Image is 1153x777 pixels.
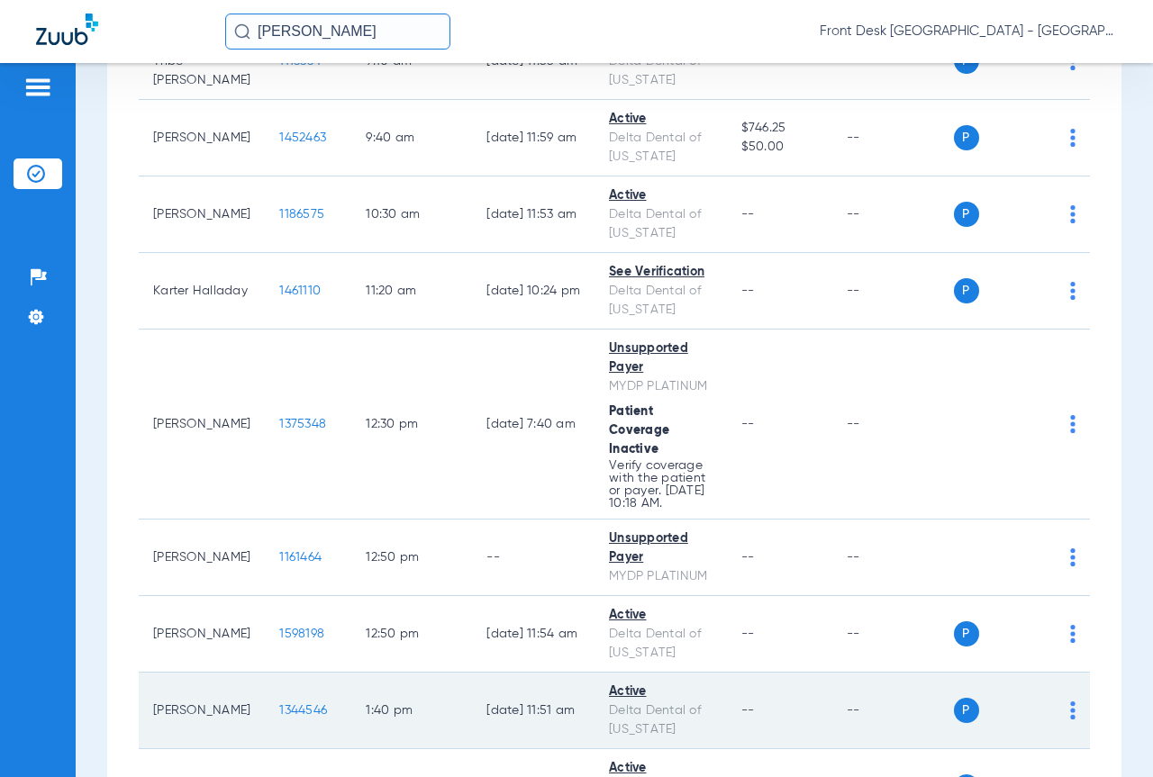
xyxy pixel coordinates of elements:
[139,176,265,253] td: [PERSON_NAME]
[609,186,713,205] div: Active
[954,698,979,723] span: P
[351,176,472,253] td: 10:30 AM
[609,52,713,90] div: Delta Dental of [US_STATE]
[472,596,595,673] td: [DATE] 11:54 AM
[23,77,52,98] img: hamburger-icon
[351,673,472,749] td: 1:40 PM
[139,330,265,520] td: [PERSON_NAME]
[472,330,595,520] td: [DATE] 7:40 AM
[351,520,472,596] td: 12:50 PM
[609,377,713,396] div: MYDP PLATINUM
[351,330,472,520] td: 12:30 PM
[279,551,322,564] span: 1161464
[139,596,265,673] td: [PERSON_NAME]
[832,330,954,520] td: --
[351,100,472,176] td: 9:40 AM
[609,606,713,625] div: Active
[832,596,954,673] td: --
[279,628,324,640] span: 1598198
[609,263,713,282] div: See Verification
[741,704,755,717] span: --
[609,625,713,663] div: Delta Dental of [US_STATE]
[609,459,713,510] p: Verify coverage with the patient or payer. [DATE] 10:18 AM.
[741,119,818,138] span: $746.25
[954,621,979,646] span: P
[279,55,321,68] span: 1113334
[609,129,713,167] div: Delta Dental of [US_STATE]
[832,673,954,749] td: --
[1070,415,1076,433] img: group-dot-blue.svg
[139,253,265,330] td: Karter Halladay
[279,131,326,144] span: 1452463
[609,339,713,377] div: Unsupported Payer
[472,176,595,253] td: [DATE] 11:53 AM
[1070,282,1076,300] img: group-dot-blue.svg
[820,23,1117,41] span: Front Desk [GEOGRAPHIC_DATA] - [GEOGRAPHIC_DATA] | My Community Dental Centers
[472,100,595,176] td: [DATE] 11:59 AM
[279,704,327,717] span: 1344546
[36,14,98,45] img: Zuub Logo
[741,285,755,297] span: --
[139,100,265,176] td: [PERSON_NAME]
[1070,625,1076,643] img: group-dot-blue.svg
[832,100,954,176] td: --
[1070,129,1076,147] img: group-dot-blue.svg
[279,208,324,221] span: 1186575
[1070,205,1076,223] img: group-dot-blue.svg
[225,14,450,50] input: Search for patients
[741,208,755,221] span: --
[741,55,755,68] span: --
[609,205,713,243] div: Delta Dental of [US_STATE]
[741,628,755,640] span: --
[741,418,755,430] span: --
[139,520,265,596] td: [PERSON_NAME]
[954,202,979,227] span: P
[1063,691,1153,777] iframe: Chat Widget
[609,405,669,456] span: Patient Coverage Inactive
[139,673,265,749] td: [PERSON_NAME]
[351,253,472,330] td: 11:20 AM
[954,278,979,303] span: P
[472,673,595,749] td: [DATE] 11:51 AM
[1070,548,1076,566] img: group-dot-blue.svg
[741,138,818,157] span: $50.00
[741,551,755,564] span: --
[609,529,713,567] div: Unsupported Payer
[832,520,954,596] td: --
[954,125,979,150] span: P
[609,701,713,739] div: Delta Dental of [US_STATE]
[609,567,713,586] div: MYDP PLATINUM
[234,23,250,40] img: Search Icon
[609,110,713,129] div: Active
[832,253,954,330] td: --
[472,520,595,596] td: --
[472,253,595,330] td: [DATE] 10:24 PM
[609,682,713,701] div: Active
[832,176,954,253] td: --
[279,418,326,430] span: 1375348
[351,596,472,673] td: 12:50 PM
[279,285,321,297] span: 1461110
[609,282,713,320] div: Delta Dental of [US_STATE]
